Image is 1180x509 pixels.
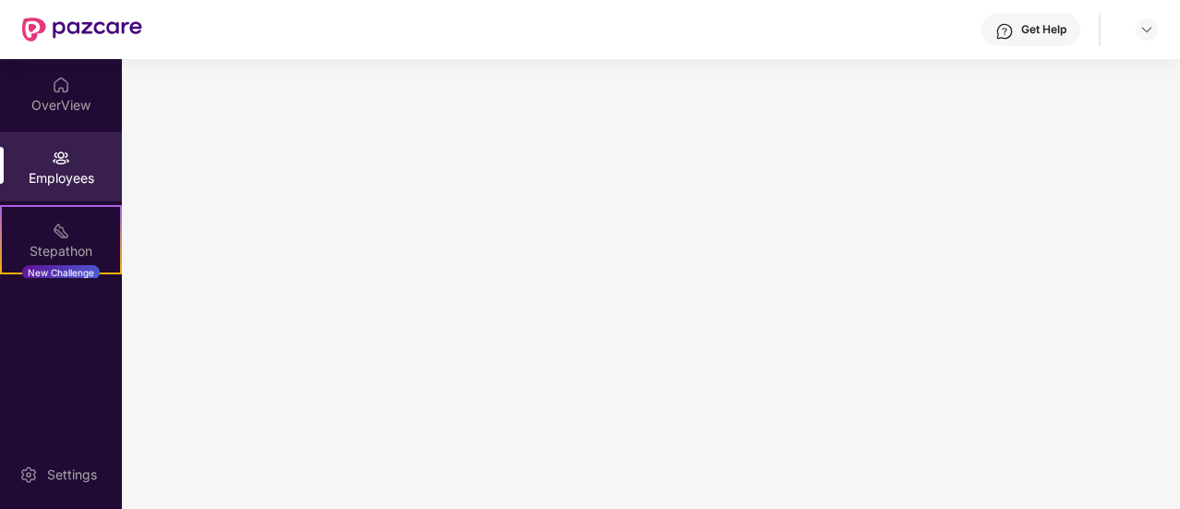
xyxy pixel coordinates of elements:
[42,466,102,484] div: Settings
[52,149,70,167] img: svg+xml;base64,PHN2ZyBpZD0iRW1wbG95ZWVzIiB4bWxucz0iaHR0cDovL3d3dy53My5vcmcvMjAwMC9zdmciIHdpZHRoPS...
[22,265,100,280] div: New Challenge
[2,242,120,261] div: Stepathon
[995,22,1014,41] img: svg+xml;base64,PHN2ZyBpZD0iSGVscC0zMngzMiIgeG1sbnM9Imh0dHA6Ly93d3cudzMub3JnLzIwMDAvc3ZnIiB3aWR0aD...
[1139,22,1154,37] img: svg+xml;base64,PHN2ZyBpZD0iRHJvcGRvd24tMzJ4MzIiIHhtbG5zPSJodHRwOi8vd3d3LnczLm9yZy8yMDAwL3N2ZyIgd2...
[52,76,70,94] img: svg+xml;base64,PHN2ZyBpZD0iSG9tZSIgeG1sbnM9Imh0dHA6Ly93d3cudzMub3JnLzIwMDAvc3ZnIiB3aWR0aD0iMjAiIG...
[52,222,70,240] img: svg+xml;base64,PHN2ZyB4bWxucz0iaHR0cDovL3d3dy53My5vcmcvMjAwMC9zdmciIHdpZHRoPSIyMSIgaGVpZ2h0PSIyMC...
[1021,22,1066,37] div: Get Help
[19,466,38,484] img: svg+xml;base64,PHN2ZyBpZD0iU2V0dGluZy0yMHgyMCIgeG1sbnM9Imh0dHA6Ly93d3cudzMub3JnLzIwMDAvc3ZnIiB3aW...
[22,18,142,42] img: New Pazcare Logo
